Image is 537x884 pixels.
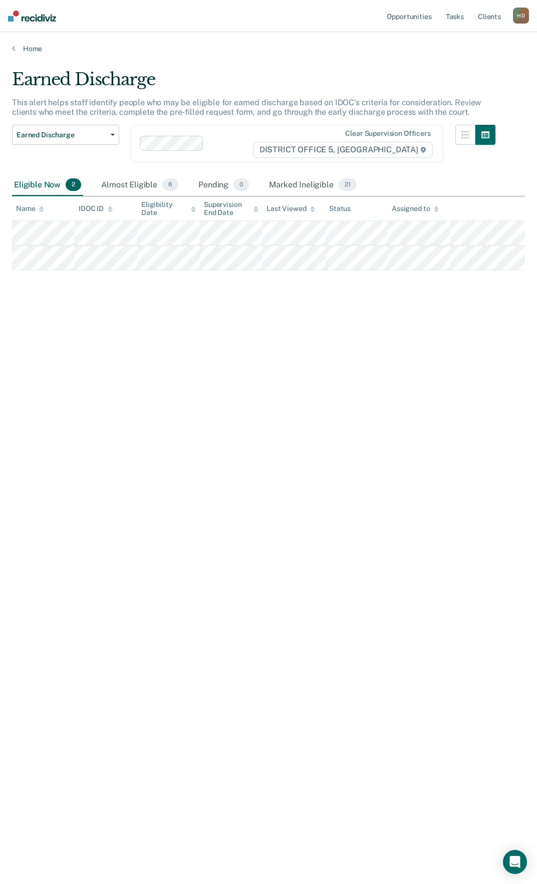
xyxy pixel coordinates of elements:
div: Status [329,204,351,213]
span: 6 [162,178,178,191]
div: Eligibility Date [141,200,196,217]
div: Marked Ineligible21 [267,174,358,196]
button: Earned Discharge [12,125,119,145]
div: Clear supervision officers [345,129,430,138]
button: HD [513,8,529,24]
span: Earned Discharge [17,131,107,139]
div: Earned Discharge [12,69,495,98]
span: 2 [66,178,81,191]
a: Home [12,44,525,53]
div: IDOC ID [79,204,113,213]
div: Supervision End Date [204,200,258,217]
div: Pending0 [196,174,251,196]
span: 21 [339,178,357,191]
div: Almost Eligible6 [99,174,180,196]
div: Open Intercom Messenger [503,850,527,874]
div: Eligible Now2 [12,174,83,196]
span: 0 [233,178,249,191]
div: Name [16,204,44,213]
div: H D [513,8,529,24]
div: Assigned to [392,204,439,213]
img: Recidiviz [8,11,56,22]
div: Last Viewed [266,204,315,213]
span: DISTRICT OFFICE 5, [GEOGRAPHIC_DATA] [253,142,433,158]
p: This alert helps staff identify people who may be eligible for earned discharge based on IDOC’s c... [12,98,481,117]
